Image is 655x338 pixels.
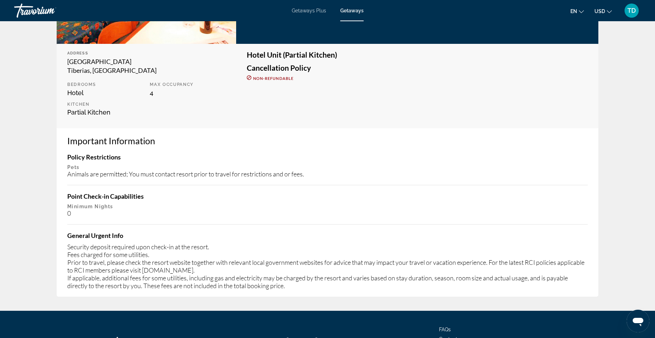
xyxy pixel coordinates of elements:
[67,209,588,217] div: 0
[67,135,588,146] h3: Important Information
[67,243,588,290] div: Security deposit required upon check-in at the resort. Fees charged for some utilities. Prior to ...
[67,204,588,209] p: Minimum Nights
[67,82,143,87] p: Bedrooms
[570,6,584,16] button: Change language
[150,89,153,97] span: 4
[340,8,364,13] a: Getaways
[67,170,588,178] div: Animals are permitted; You must contact resort prior to travel for restrictions and or fees.
[150,82,225,87] p: Max Occupancy
[67,57,226,75] div: [GEOGRAPHIC_DATA] Tiberias, [GEOGRAPHIC_DATA]
[627,310,649,332] iframe: Button to launch messaging window
[627,7,636,14] span: TD
[67,232,588,239] h4: General Urgent Info
[67,51,226,56] div: Address
[67,153,588,161] h4: Policy Restrictions
[253,76,294,81] span: Non-refundable
[247,64,588,72] h3: Cancellation Policy
[67,164,588,170] p: Pets
[247,51,588,59] h3: Hotel Unit (Partial Kitchen)
[570,8,577,14] span: en
[14,1,85,20] a: Travorium
[622,3,641,18] button: User Menu
[67,102,143,107] p: Kitchen
[67,109,110,116] span: Partial Kitchen
[594,6,612,16] button: Change currency
[67,192,588,200] h4: Point Check-in Capabilities
[292,8,326,13] a: Getaways Plus
[439,327,451,332] a: FAQs
[594,8,605,14] span: USD
[67,89,84,97] span: Hotel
